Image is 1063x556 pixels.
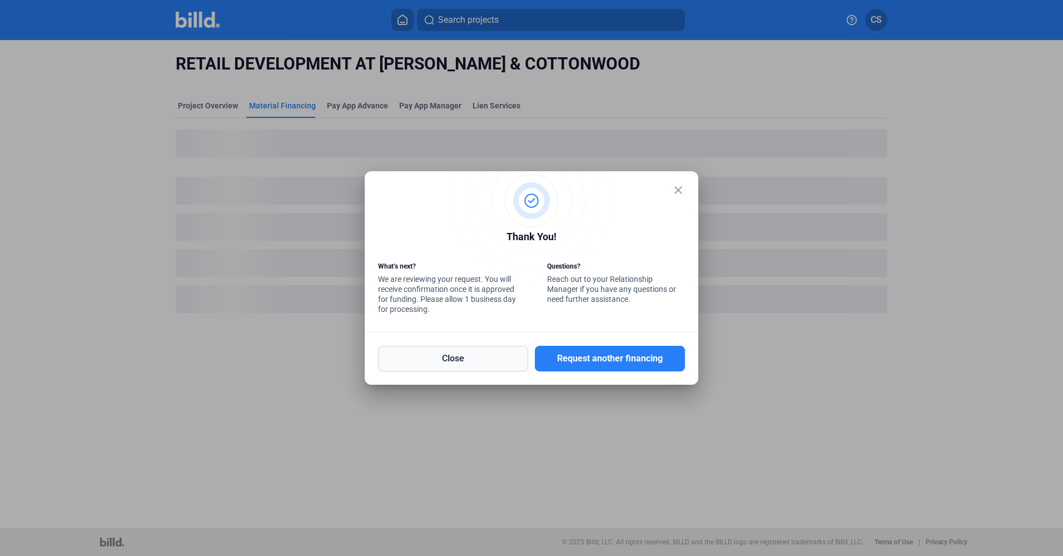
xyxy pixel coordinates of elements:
mat-icon: close [672,183,685,197]
div: Questions? [547,261,685,274]
button: Close [378,346,528,371]
div: Reach out to your Relationship Manager if you have any questions or need further assistance. [547,261,685,307]
div: We are reviewing your request. You will receive confirmation once it is approved for funding. Ple... [378,261,516,317]
div: What’s next? [378,261,516,274]
button: Request another financing [535,346,685,371]
div: Thank You! [378,229,685,247]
